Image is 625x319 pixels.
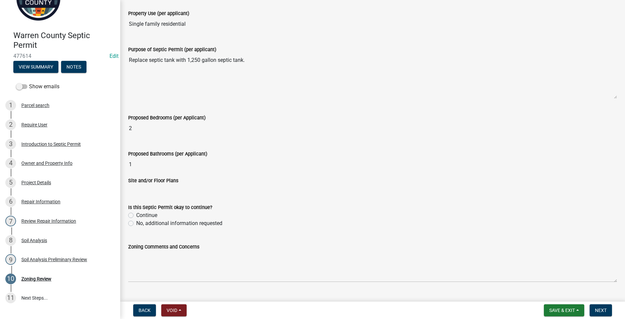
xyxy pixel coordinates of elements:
label: Is this Septic Permit okay to continue? [128,205,212,210]
div: Require User [21,122,47,127]
div: 6 [5,196,16,207]
div: 5 [5,177,16,188]
div: 10 [5,274,16,284]
button: Void [161,304,187,316]
div: 3 [5,139,16,149]
button: Back [133,304,156,316]
div: 1 [5,100,16,111]
a: Edit [110,53,119,59]
label: Property Use (per applicant) [128,11,189,16]
span: Void [167,308,177,313]
div: 7 [5,216,16,226]
div: Review Repair Information [21,219,76,223]
label: Proposed Bedrooms (per Applicant) [128,116,206,120]
label: Zoning Comments and Concerns [128,245,199,249]
div: 8 [5,235,16,246]
div: Repair Information [21,199,60,204]
label: Purpose of Septic Permit (per applicant) [128,47,216,52]
wm-modal-confirm: Notes [61,65,86,70]
span: Save & Exit [549,308,575,313]
label: Site and/or Floor Plans [128,179,178,183]
span: Back [139,308,151,313]
label: Show emails [16,83,59,91]
div: Soil Analysis Preliminary Review [21,257,87,262]
div: 9 [5,254,16,265]
span: Next [595,308,607,313]
div: 4 [5,158,16,169]
div: Introduction to Septic Permit [21,142,81,146]
div: 2 [5,119,16,130]
button: Save & Exit [544,304,584,316]
button: Notes [61,61,86,73]
label: Proposed Bathrooms (per Applicant) [128,152,207,156]
div: 11 [5,293,16,303]
label: No, additional information requested [136,219,222,227]
div: Zoning Review [21,277,51,281]
button: View Summary [13,61,58,73]
label: Continue [136,211,157,219]
span: 477614 [13,53,107,59]
div: Project Details [21,180,51,185]
div: Owner and Property Info [21,161,72,166]
div: Parcel search [21,103,49,108]
div: Soil Analysis [21,238,47,243]
button: Next [590,304,612,316]
h4: Warren County Septic Permit [13,31,115,50]
wm-modal-confirm: Edit Application Number [110,53,119,59]
textarea: Replace septic tank with 1,250 gallon septic tank. [128,54,617,99]
wm-modal-confirm: Summary [13,65,58,70]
